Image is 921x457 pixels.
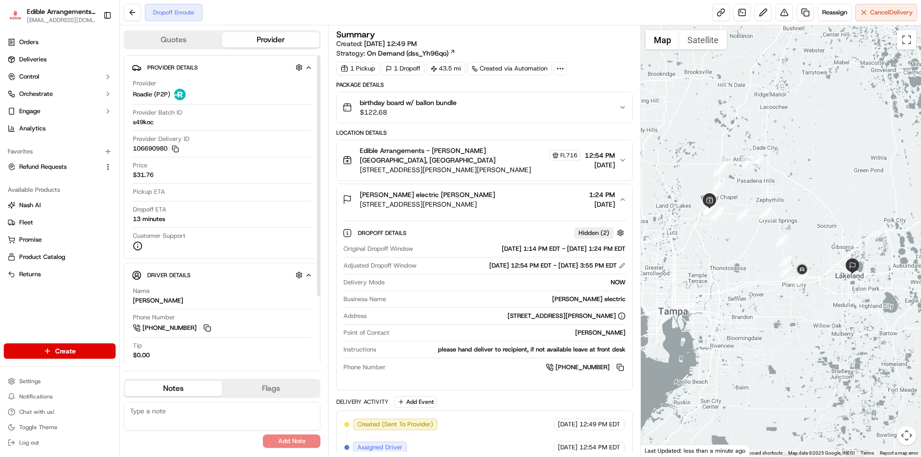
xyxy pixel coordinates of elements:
span: Price [133,161,147,170]
span: Promise [19,235,42,244]
button: Add Event [394,396,437,408]
span: [PERSON_NAME] electric [PERSON_NAME] [360,190,495,199]
span: s49koc [133,118,153,127]
span: Instructions [343,345,376,354]
button: Log out [4,436,116,449]
button: Settings [4,375,116,388]
span: Product Catalog [19,253,65,261]
a: [PHONE_NUMBER] [546,362,626,373]
span: Business Name [343,295,386,304]
div: 16 [703,202,716,215]
a: Terms (opens in new tab) [861,450,874,456]
button: Edible Arrangements - [PERSON_NAME][GEOGRAPHIC_DATA], [GEOGRAPHIC_DATA]FL716[STREET_ADDRESS][PERS... [337,140,632,180]
button: Toggle Theme [4,421,116,434]
div: [PERSON_NAME] electric [PERSON_NAME][STREET_ADDRESS][PERSON_NAME]1:24 PM[DATE] [337,215,632,390]
span: [STREET_ADDRESS][PERSON_NAME] [360,199,495,209]
a: Product Catalog [8,253,112,261]
div: [STREET_ADDRESS][PERSON_NAME] [508,312,626,320]
img: roadie-logo-v2.jpg [174,89,186,100]
span: Settings [19,377,41,385]
button: CancelDelivery [855,4,917,21]
a: Fleet [8,218,112,227]
div: 5 [713,178,725,190]
button: Fleet [4,215,116,230]
div: 1 Pickup [336,62,379,75]
span: [PHONE_NUMBER] [555,363,610,372]
span: Created: [336,39,417,48]
span: [PHONE_NUMBER] [142,324,197,332]
div: 22 [794,271,807,284]
span: On Demand (dss_Yh96qo) [367,48,449,58]
span: Tip [133,341,142,350]
span: Original Dropoff Window [343,245,413,253]
button: Create [4,343,116,359]
span: Address [343,312,366,320]
button: Returns [4,267,116,282]
div: $0.00 [133,351,150,360]
span: birthday board w/ ballon bundle [360,98,457,107]
div: [DATE] 1:14 PM EDT - [DATE] 1:24 PM EDT [417,245,625,253]
span: Provider Details [147,64,198,71]
div: 25 [796,271,808,284]
span: Map data ©2025 Google, INEGI [788,450,855,456]
div: Package Details [336,81,632,89]
div: [DATE] 12:54 PM EDT - [DATE] 3:55 PM EDT [489,261,626,270]
span: Hidden ( 2 ) [579,229,609,237]
span: $31.76 [133,171,153,179]
div: Delivery Activity [336,398,389,406]
button: Toggle fullscreen view [897,30,916,49]
div: Location Details [336,129,632,137]
button: birthday board w/ ballon bundle$122.68 [337,92,632,123]
button: Keyboard shortcuts [741,450,782,457]
span: [DATE] 12:49 PM [364,39,417,48]
button: Product Catalog [4,249,116,265]
span: Nash AI [19,201,41,210]
div: 1 [751,156,763,168]
span: Orchestrate [19,90,53,98]
span: 12:54 PM [585,151,615,160]
span: Provider Batch ID [133,108,182,117]
button: Flags [222,381,319,396]
div: 12 [710,207,722,219]
a: Promise [8,235,112,244]
span: Engage [19,107,40,116]
span: Roadie (P2P) [133,90,170,99]
span: 12:49 PM EDT [579,420,620,429]
span: Provider Delivery ID [133,135,189,143]
button: Show street map [646,30,679,49]
span: Log out [19,439,39,446]
div: 24 [795,271,808,284]
a: Report a map error [880,450,918,456]
span: [STREET_ADDRESS][PERSON_NAME][PERSON_NAME] [360,165,580,175]
div: Last Updated: less than a minute ago [641,445,750,457]
button: Provider [222,32,319,47]
div: [PERSON_NAME] [393,328,625,337]
span: Reassign [822,8,847,17]
div: 2 [741,156,754,169]
div: 3 [719,157,732,170]
span: Name [133,287,150,295]
span: 1:24 PM [589,190,615,199]
span: Returns [19,270,41,279]
span: [DATE] [558,443,578,452]
button: Refund Requests [4,159,116,175]
button: Promise [4,232,116,247]
a: Open this area in Google Maps (opens a new window) [643,444,675,457]
div: 4 [713,164,726,176]
div: 43.5 mi [426,62,465,75]
a: Created via Automation [467,62,552,75]
div: Strategy: [336,48,456,58]
span: [DATE] [558,420,578,429]
span: Analytics [19,124,46,133]
span: Refund Requests [19,163,67,171]
div: 6 [703,192,716,204]
span: Orders [19,38,38,47]
button: Control [4,69,116,84]
span: Point of Contact [343,328,390,337]
a: Refund Requests [8,163,100,171]
button: Edible Arrangements - [PERSON_NAME][GEOGRAPHIC_DATA], [GEOGRAPHIC_DATA] [27,7,95,16]
button: Hidden (2) [574,227,626,239]
button: Provider Details [132,59,312,75]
